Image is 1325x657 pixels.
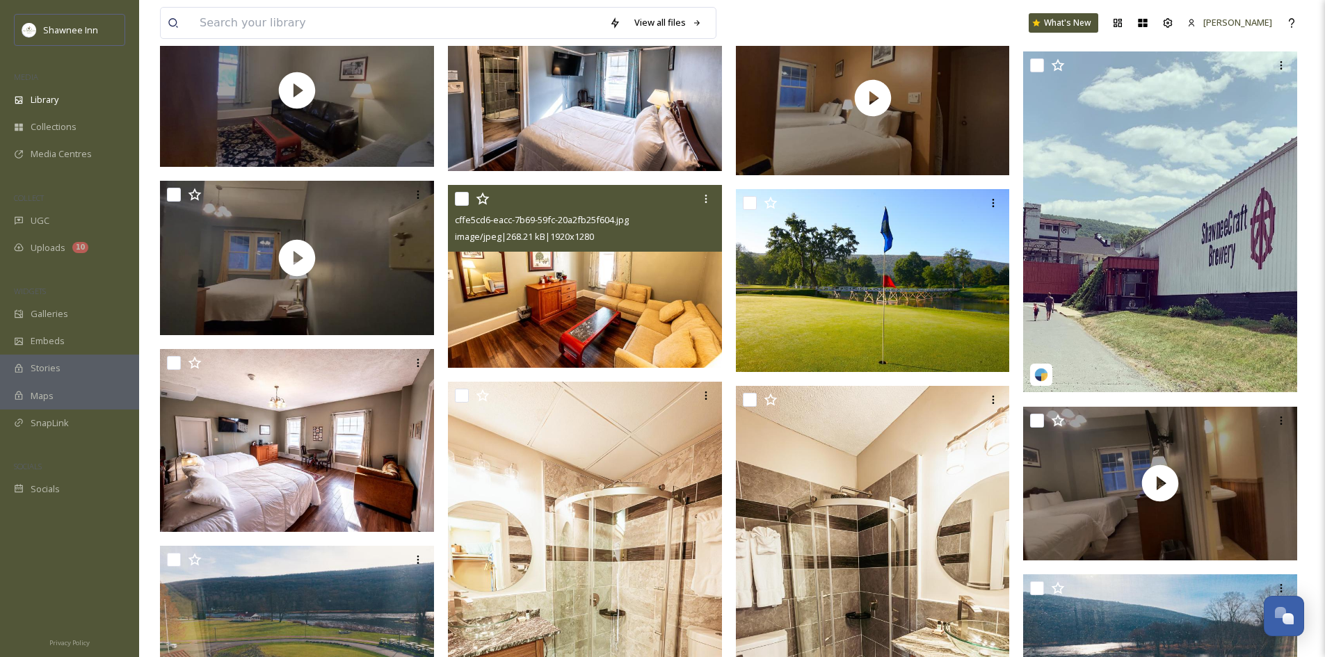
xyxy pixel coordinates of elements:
[736,21,1010,175] img: thumbnail
[31,93,58,106] span: Library
[1203,16,1272,29] span: [PERSON_NAME]
[31,214,49,227] span: UGC
[31,389,54,403] span: Maps
[72,242,88,253] div: 10
[43,24,98,36] span: Shawnee Inn
[14,72,38,82] span: MEDIA
[31,241,65,254] span: Uploads
[455,213,629,226] span: cffe5cd6-eacc-7b69-59fc-20a2fb25f604.jpg
[160,13,434,168] img: thumbnail
[193,8,602,38] input: Search your library
[31,334,65,348] span: Embeds
[31,120,77,133] span: Collections
[31,147,92,161] span: Media Centres
[14,193,44,203] span: COLLECT
[455,230,594,243] span: image/jpeg | 268.21 kB | 1920 x 1280
[49,633,90,650] a: Privacy Policy
[160,349,434,532] img: db5e994b-c2e5-ea0a-d830-813cb300dcd7.jpg
[49,638,90,647] span: Privacy Policy
[1264,596,1304,636] button: Open Chat
[736,189,1010,372] img: c53b390f-69cd-74e5-5333-b22b4929a105.jpg
[31,482,60,496] span: Socials
[31,362,61,375] span: Stories
[31,416,69,430] span: SnapLink
[1023,51,1297,393] img: theheine4explore_18003298903827551.jpg
[1034,368,1048,382] img: snapsea-logo.png
[14,461,42,471] span: SOCIALS
[1023,407,1297,561] img: thumbnail
[22,23,36,37] img: shawnee-300x300.jpg
[31,307,68,321] span: Galleries
[1029,13,1098,33] a: What's New
[627,9,709,36] a: View all files
[1180,9,1279,36] a: [PERSON_NAME]
[448,185,722,368] img: cffe5cd6-eacc-7b69-59fc-20a2fb25f604.jpg
[160,181,434,335] img: thumbnail
[14,286,46,296] span: WIDGETS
